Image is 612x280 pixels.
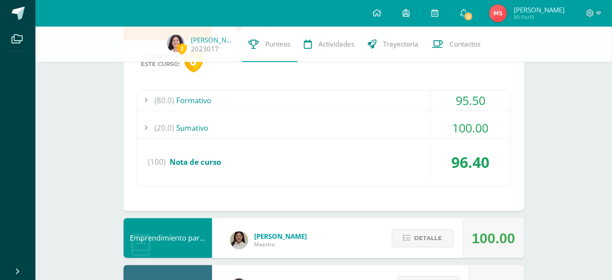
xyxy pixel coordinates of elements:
span: Trayectoria [383,39,419,49]
a: [PERSON_NAME] [191,35,236,44]
span: 5 [464,12,473,21]
span: Punteos [266,39,291,49]
a: 2023017 [191,44,219,54]
span: [PERSON_NAME] [514,5,565,14]
span: (100) [148,145,166,179]
a: Actividades [298,27,361,62]
div: Emprendimiento para la Productividad [124,218,212,258]
img: fb703a472bdb86d4ae91402b7cff009e.png [489,4,507,22]
button: Detalle [392,229,454,247]
img: b124f6f8ebcf3e86d9fe5e1614d7cd42.png [167,35,185,52]
div: Formativo [137,90,511,110]
div: 100.00 [472,218,515,258]
span: Contactos [450,39,481,49]
span: (80.0) [155,90,174,110]
div: 95.50 [431,90,511,110]
a: Contactos [426,27,488,62]
span: Mi Perfil [514,13,565,21]
div: Sumativo [137,118,511,138]
a: Punteos [242,27,298,62]
div: 100.00 [431,118,511,138]
span: Actividades [319,39,355,49]
span: (20.0) [155,118,174,138]
span: Detalle [414,230,442,246]
span: 2 [177,43,187,54]
span: [PERSON_NAME] [255,232,307,241]
img: 7b13906345788fecd41e6b3029541beb.png [230,231,248,249]
div: 96.40 [431,145,511,179]
a: Trayectoria [361,27,426,62]
span: Maestro [255,241,307,248]
span: Nota de curso [170,157,221,167]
